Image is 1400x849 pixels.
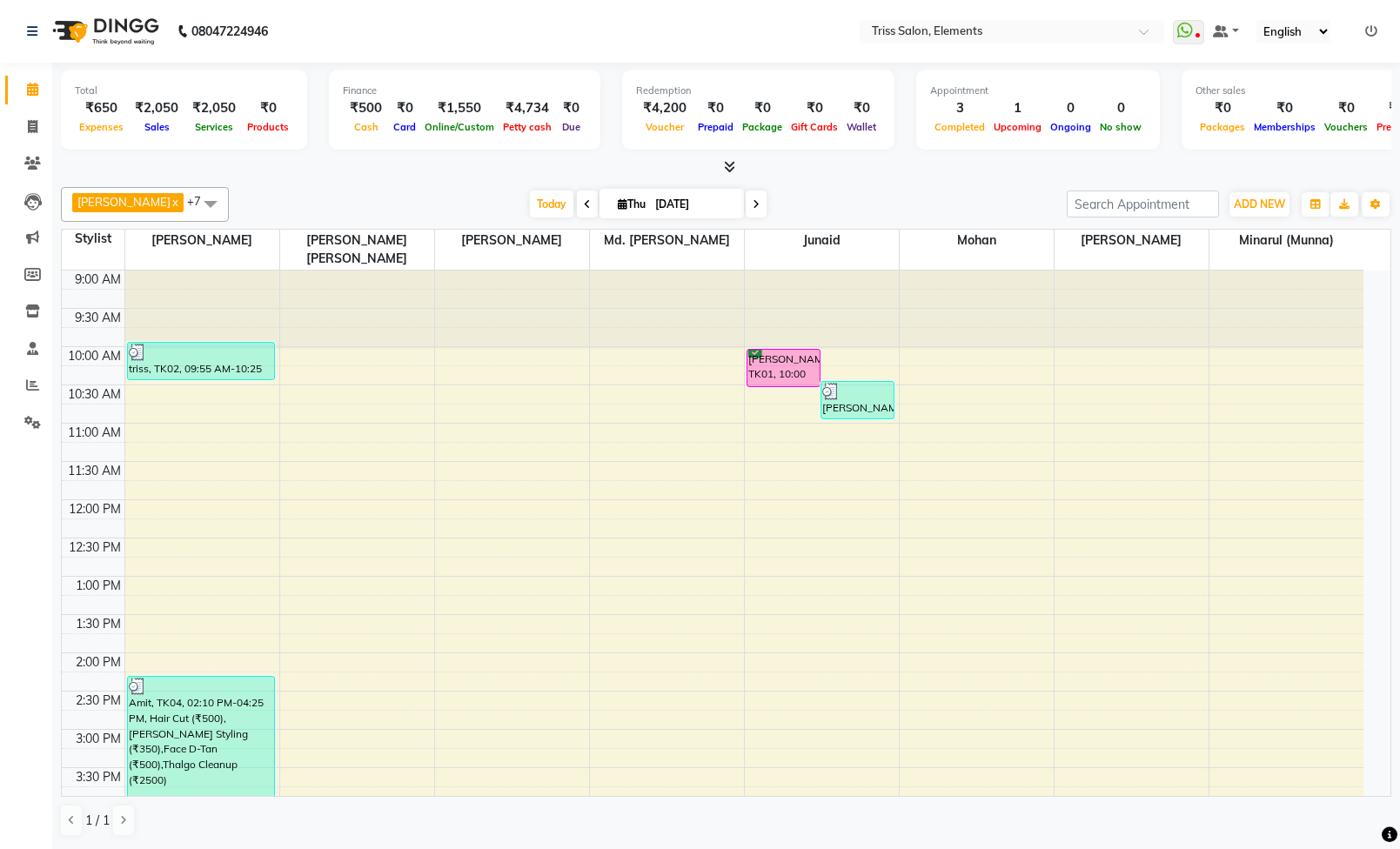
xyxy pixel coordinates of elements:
div: 1:00 PM [72,577,124,595]
div: ₹0 [787,98,842,118]
div: 12:00 PM [65,500,124,518]
span: [PERSON_NAME] [PERSON_NAME] [280,230,434,270]
div: ₹1,550 [420,98,499,118]
div: triss, TK02, 09:55 AM-10:25 AM, Hair Cut (₹500) [128,343,275,379]
a: x [171,195,178,209]
span: Products [243,121,293,133]
span: Wallet [842,121,881,133]
div: Stylist [62,230,124,248]
span: Completed [930,121,989,133]
div: Appointment [930,84,1146,98]
div: 2:30 PM [72,692,124,710]
b: 08047224946 [191,7,268,56]
span: Voucher [641,121,688,133]
span: Today [530,191,573,217]
span: Thu [613,197,650,211]
div: 3:00 PM [72,730,124,748]
span: Due [558,121,585,133]
div: ₹0 [1320,98,1372,118]
span: Packages [1196,121,1249,133]
span: Card [389,121,420,133]
span: Vouchers [1320,121,1372,133]
span: +7 [187,194,214,208]
div: 0 [1095,98,1146,118]
input: 2025-09-04 [650,191,737,217]
span: Memberships [1249,121,1320,133]
div: ₹0 [1249,98,1320,118]
div: [PERSON_NAME], TK01, 10:00 AM-10:30 AM, Iron [747,350,820,386]
span: Minarul (Munna) [1209,230,1364,251]
span: Package [738,121,787,133]
input: Search Appointment [1067,191,1219,217]
span: Md. [PERSON_NAME] [590,230,744,251]
div: ₹500 [343,98,389,118]
div: 10:00 AM [64,347,124,365]
div: ₹0 [693,98,738,118]
div: Finance [343,84,586,98]
div: ₹2,050 [128,98,185,118]
div: 0 [1046,98,1095,118]
span: [PERSON_NAME] [77,195,171,209]
div: ₹0 [842,98,881,118]
span: Gift Cards [787,121,842,133]
div: 11:30 AM [64,462,124,480]
span: [PERSON_NAME] [435,230,589,251]
span: Petty cash [499,121,556,133]
div: 9:00 AM [71,271,124,289]
span: No show [1095,121,1146,133]
div: 3:30 PM [72,768,124,786]
span: [PERSON_NAME] [125,230,279,251]
div: 1 [989,98,1046,118]
span: Cash [350,121,383,133]
div: ₹0 [556,98,586,118]
div: [PERSON_NAME], TK03, 10:25 AM-10:55 AM, Iron (₹800) [821,382,894,418]
span: Junaid [745,230,899,251]
div: 1:30 PM [72,615,124,633]
span: ADD NEW [1234,197,1285,211]
div: 11:00 AM [64,424,124,442]
span: Online/Custom [420,121,499,133]
div: ₹0 [243,98,293,118]
div: ₹0 [738,98,787,118]
span: 1 / 1 [85,812,110,830]
div: 12:30 PM [65,538,124,557]
span: Ongoing [1046,121,1095,133]
span: Services [191,121,238,133]
div: Redemption [636,84,881,98]
div: 9:30 AM [71,309,124,327]
span: Mohan [900,230,1054,251]
div: ₹4,200 [636,98,693,118]
span: Prepaid [693,121,738,133]
div: ₹0 [389,98,420,118]
span: [PERSON_NAME] [1055,230,1209,251]
div: 2:00 PM [72,653,124,672]
span: Upcoming [989,121,1046,133]
div: ₹4,734 [499,98,556,118]
span: Expenses [75,121,128,133]
img: logo [44,7,164,56]
div: ₹2,050 [185,98,243,118]
div: 3 [930,98,989,118]
button: ADD NEW [1229,192,1289,217]
div: Total [75,84,293,98]
div: ₹0 [1196,98,1249,118]
div: ₹650 [75,98,128,118]
div: 10:30 AM [64,385,124,404]
span: Sales [140,121,174,133]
